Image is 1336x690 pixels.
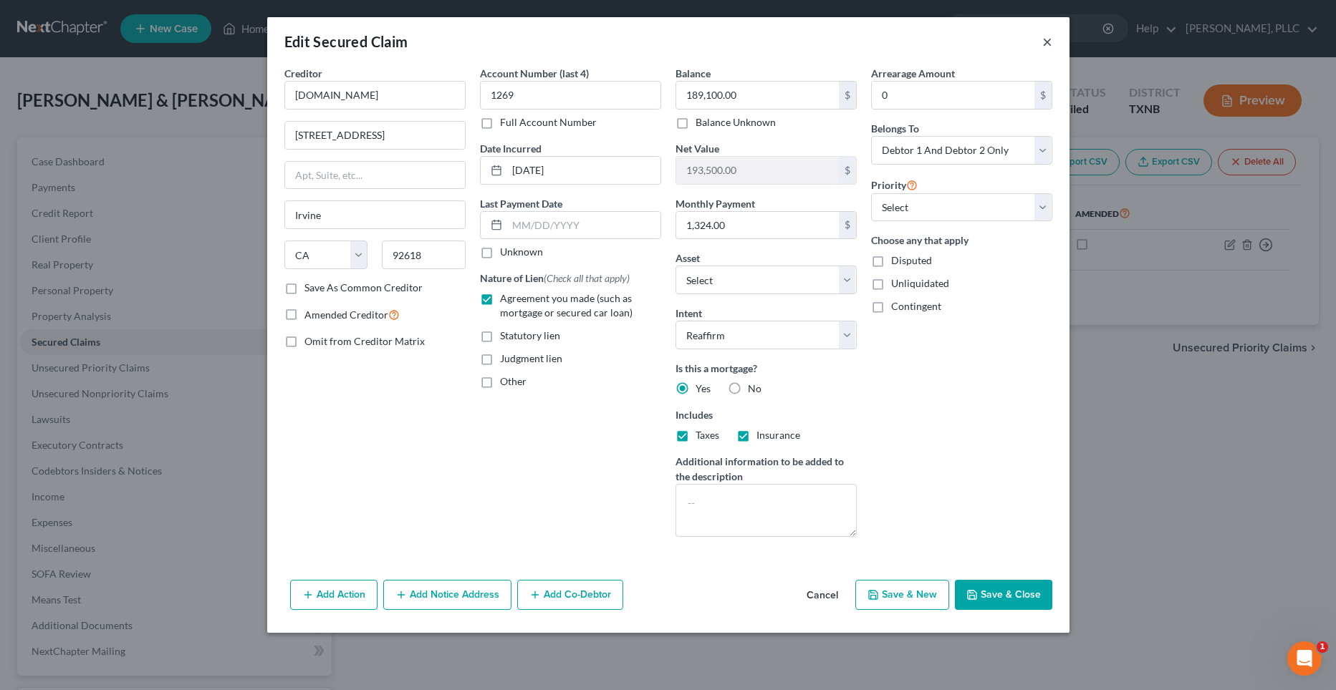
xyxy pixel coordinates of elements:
input: Enter city... [285,201,465,228]
label: Unknown [500,245,543,259]
input: 0.00 [872,82,1034,109]
span: 1 [1317,641,1328,653]
div: Edit Secured Claim [284,31,408,52]
label: Choose any that apply [871,233,1052,248]
div: $ [839,212,856,239]
div: $ [839,82,856,109]
span: Insurance [756,429,800,441]
span: Yes [696,382,711,394]
span: Statutory lien [500,329,560,341]
span: Belongs To [871,122,919,135]
input: 0.00 [676,82,839,109]
label: Additional information to be added to the description [676,454,857,484]
span: (Check all that apply) [544,272,630,284]
label: Intent [676,306,702,321]
div: $ [1034,82,1052,109]
input: MM/DD/YYYY [507,212,660,239]
button: Add Action [290,580,378,610]
span: No [748,382,761,394]
label: Balance [676,66,711,81]
label: Date Incurred [480,141,542,156]
label: Priority [871,176,918,193]
label: Save As Common Creditor [304,281,423,295]
span: Taxes [696,429,719,441]
label: Net Value [676,141,719,156]
input: Enter zip... [382,240,466,269]
span: Asset [676,252,700,264]
span: Agreement you made (such as mortgage or secured car loan) [500,292,633,319]
input: Apt, Suite, etc... [285,162,465,189]
span: Contingent [891,300,941,312]
input: Search creditor by name... [284,81,466,110]
label: Account Number (last 4) [480,66,589,81]
input: MM/DD/YYYY [507,157,660,184]
span: Disputed [891,254,932,266]
label: Nature of Lien [480,271,630,286]
input: 0.00 [676,157,839,184]
span: Other [500,375,527,387]
button: Cancel [795,581,850,610]
label: Last Payment Date [480,196,562,211]
span: Unliquidated [891,277,949,289]
button: Save & New [855,580,949,610]
label: Arrearage Amount [871,66,955,81]
span: Creditor [284,67,322,79]
label: Is this a mortgage? [676,361,857,376]
span: Omit from Creditor Matrix [304,335,425,347]
iframe: Intercom live chat [1287,641,1322,676]
label: Includes [676,407,857,422]
div: $ [839,157,856,184]
input: XXXX [480,81,661,110]
label: Monthly Payment [676,196,755,211]
label: Full Account Number [500,115,597,130]
button: Add Co-Debtor [517,580,623,610]
input: 0.00 [676,212,839,239]
span: Amended Creditor [304,308,388,321]
button: × [1042,33,1052,50]
button: Save & Close [955,580,1052,610]
input: Enter address... [285,122,465,149]
span: Judgment lien [500,352,562,364]
label: Balance Unknown [696,115,776,130]
button: Add Notice Address [383,580,511,610]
